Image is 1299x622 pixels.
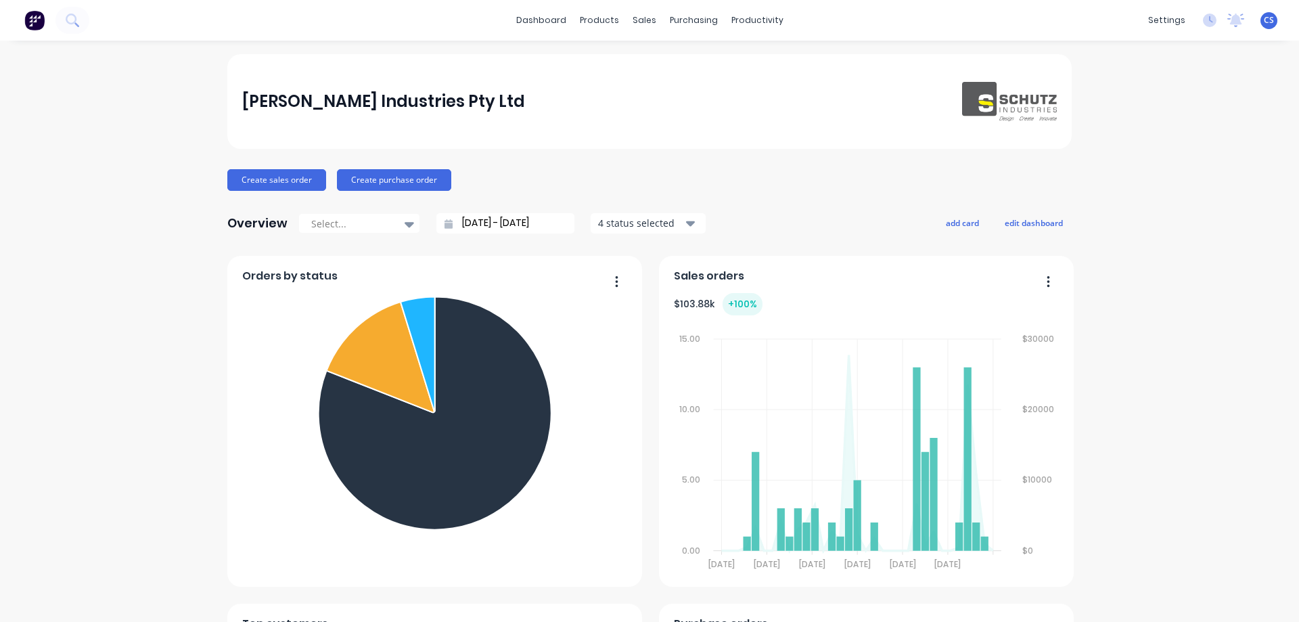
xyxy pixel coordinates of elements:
[754,558,780,570] tspan: [DATE]
[598,216,683,230] div: 4 status selected
[1022,545,1033,556] tspan: $0
[24,10,45,30] img: Factory
[591,213,706,234] button: 4 status selected
[890,558,916,570] tspan: [DATE]
[679,333,700,345] tspan: 15.00
[723,293,762,315] div: + 100 %
[1022,333,1054,345] tspan: $30000
[799,558,825,570] tspan: [DATE]
[242,268,338,284] span: Orders by status
[962,82,1057,122] img: Schutz Industries Pty Ltd
[708,558,735,570] tspan: [DATE]
[663,10,725,30] div: purchasing
[935,558,961,570] tspan: [DATE]
[679,403,700,415] tspan: 10.00
[937,214,988,231] button: add card
[337,169,451,191] button: Create purchase order
[227,169,326,191] button: Create sales order
[626,10,663,30] div: sales
[844,558,871,570] tspan: [DATE]
[227,210,288,237] div: Overview
[509,10,573,30] a: dashboard
[1264,14,1274,26] span: CS
[1022,474,1052,486] tspan: $10000
[1022,403,1054,415] tspan: $20000
[573,10,626,30] div: products
[996,214,1072,231] button: edit dashboard
[681,545,700,556] tspan: 0.00
[242,88,525,115] div: [PERSON_NAME] Industries Pty Ltd
[674,293,762,315] div: $ 103.88k
[681,474,700,486] tspan: 5.00
[1141,10,1192,30] div: settings
[674,268,744,284] span: Sales orders
[725,10,790,30] div: productivity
